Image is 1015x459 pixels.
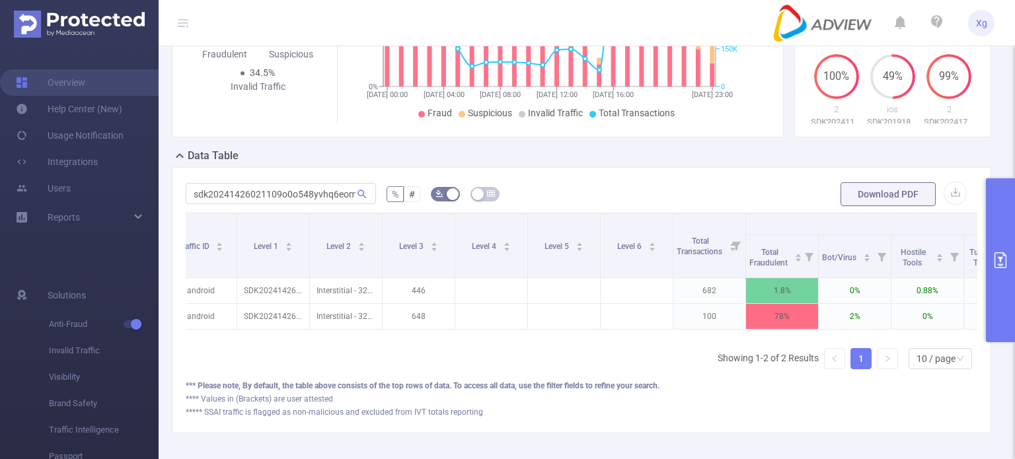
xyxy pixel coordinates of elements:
span: Reports [48,212,80,223]
i: Filter menu [727,213,745,277]
p: 0.88% [891,278,963,303]
i: icon: caret-up [863,252,870,256]
input: Search... [186,183,376,204]
p: android [165,278,237,303]
li: Next Page [877,348,898,369]
span: Bot/Virus [822,253,858,262]
p: 682 [673,278,745,303]
p: 0% [819,278,891,303]
div: Invalid Traffic [225,80,291,94]
div: Sort [285,240,293,248]
p: 100 [673,304,745,329]
tspan: [DATE] 04:00 [424,90,465,99]
i: icon: caret-up [503,240,510,244]
span: Traffic ID [178,242,211,251]
p: 2 [808,103,864,116]
tspan: [DATE] 16:00 [593,90,634,99]
li: 1 [850,348,872,369]
i: icon: caret-down [285,246,292,250]
div: Fraudulent [191,48,258,61]
span: Total Transactions [599,108,675,118]
tspan: [DATE] 23:00 [692,90,733,99]
div: Sort [576,240,583,248]
span: 34.5% [250,67,275,78]
p: ios [864,103,921,116]
li: Showing 1-2 of 2 Results [718,348,819,369]
span: Level 1 [254,242,280,251]
a: Overview [16,69,85,96]
p: Interstitial - 320x480 [1] [310,278,382,303]
span: 49% [870,71,915,82]
i: icon: caret-up [936,252,944,256]
i: Filter menu [945,235,963,277]
p: SDK20191811061225glpgaku0pgvq7an [864,116,921,129]
p: SDK20241125111157euijkedccjrky63 [808,116,864,129]
tspan: [DATE] 12:00 [537,90,578,99]
span: Anti-Fraud [49,311,159,337]
span: Level 2 [326,242,353,251]
i: icon: caret-down [648,246,656,250]
span: Level 5 [545,242,571,251]
i: icon: caret-down [863,256,870,260]
span: % [392,189,398,199]
div: ***** SSAI traffic is flagged as non-malicious and excluded from IVT totals reporting [186,406,977,418]
span: Brand Safety [49,390,159,417]
div: Sort [863,252,871,260]
p: Interstitial - 320x480 [1] [310,304,382,329]
span: # [409,189,415,199]
i: icon: right [883,355,891,363]
span: Level 4 [472,242,498,251]
div: **** Values in (Brackets) are user attested [186,393,977,405]
span: 99% [926,71,971,82]
p: 446 [383,278,455,303]
i: icon: left [831,355,839,363]
div: Sort [215,240,223,248]
i: Filter menu [800,235,818,277]
span: Invalid Traffic [49,337,159,364]
div: Sort [936,252,944,260]
div: Sort [794,252,802,260]
img: Protected Media [14,11,145,38]
p: android [165,304,237,329]
span: Fraud [428,108,452,118]
i: icon: caret-up [794,252,802,256]
span: Traffic Intelligence [49,417,159,443]
p: 648 [383,304,455,329]
tspan: 150K [721,45,737,53]
p: 0% [891,304,963,329]
span: Hostile Tools [901,248,926,267]
span: Solutions [48,282,86,308]
tspan: 0 [721,83,725,91]
p: SDK20241426021109o0o548yvhq6eome [237,278,309,303]
div: Suspicious [258,48,324,61]
i: Filter menu [872,235,891,277]
li: Previous Page [824,348,845,369]
a: Help Center (New) [16,96,122,122]
span: Level 3 [399,242,426,251]
div: Sort [430,240,438,248]
p: SDK20241426021109o0o548yvhq6eome [237,304,309,329]
span: Total Transactions [677,236,724,256]
span: Invalid Traffic [528,108,583,118]
i: icon: caret-down [357,246,365,250]
span: Level 6 [617,242,644,251]
i: icon: caret-down [216,246,223,250]
span: Suspicious [468,108,512,118]
div: *** Please note, By default, the table above consists of the top rows of data. To access all data... [186,380,977,392]
i: icon: caret-down [794,256,802,260]
i: icon: caret-up [357,240,365,244]
tspan: [DATE] 00:00 [367,90,408,99]
span: Visibility [49,364,159,390]
i: icon: bg-colors [435,190,443,197]
div: 10 / page [917,349,956,369]
i: icon: caret-down [503,246,510,250]
div: Sort [503,240,511,248]
p: 2% [819,304,891,329]
div: Sort [357,240,365,248]
span: 100% [814,71,859,82]
h2: Data Table [188,148,239,164]
div: Sort [648,240,656,248]
span: Tunneled Traffic [969,248,1002,267]
span: Xg [976,10,987,36]
a: Reports [48,204,80,230]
